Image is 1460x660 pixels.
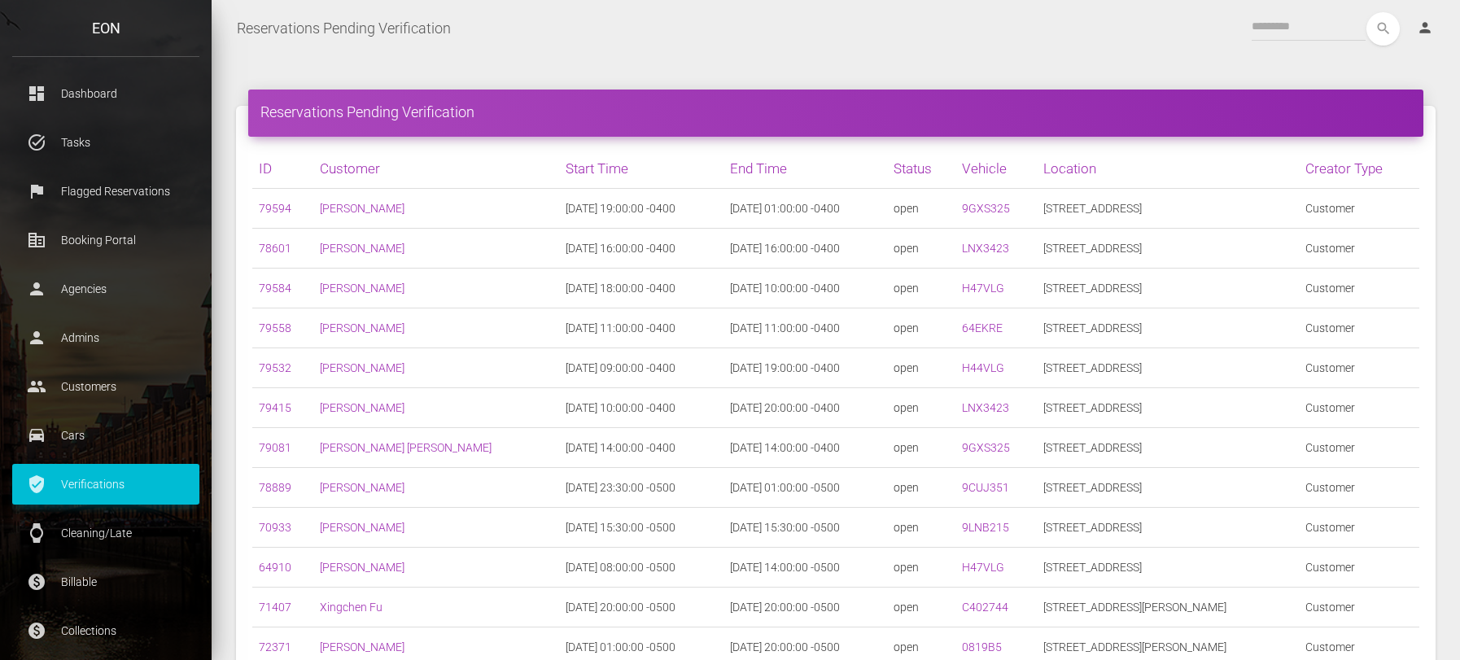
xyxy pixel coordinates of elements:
td: [DATE] 20:00:00 -0500 [723,588,887,627]
a: [PERSON_NAME] [320,481,404,494]
p: Agencies [24,277,187,301]
p: Booking Portal [24,228,187,252]
td: [STREET_ADDRESS] [1037,189,1298,229]
td: [DATE] 11:00:00 -0400 [559,308,723,348]
th: ID [252,149,313,189]
a: person Agencies [12,269,199,309]
td: open [887,428,955,468]
a: H47VLG [962,282,1004,295]
a: [PERSON_NAME] [320,521,404,534]
th: Start Time [559,149,723,189]
td: [DATE] 20:00:00 -0500 [559,588,723,627]
a: 9GXS325 [962,441,1010,454]
td: open [887,588,955,627]
td: Customer [1299,229,1419,269]
a: 70933 [259,521,291,534]
a: 78889 [259,481,291,494]
a: watch Cleaning/Late [12,513,199,553]
i: person [1417,20,1433,36]
a: 9GXS325 [962,202,1010,215]
a: [PERSON_NAME] [320,242,404,255]
td: [STREET_ADDRESS][PERSON_NAME] [1037,588,1298,627]
td: Customer [1299,189,1419,229]
td: [STREET_ADDRESS] [1037,548,1298,588]
p: Billable [24,570,187,594]
td: Customer [1299,308,1419,348]
a: dashboard Dashboard [12,73,199,114]
a: verified_user Verifications [12,464,199,505]
a: 79532 [259,361,291,374]
td: open [887,269,955,308]
td: [DATE] 20:00:00 -0400 [723,388,887,428]
td: [DATE] 10:00:00 -0400 [723,269,887,308]
td: [DATE] 08:00:00 -0500 [559,548,723,588]
a: H44VLG [962,361,1004,374]
p: Cars [24,423,187,448]
a: C402744 [962,601,1008,614]
td: open [887,348,955,388]
button: search [1366,12,1400,46]
p: Collections [24,618,187,643]
td: [STREET_ADDRESS] [1037,269,1298,308]
td: [DATE] 01:00:00 -0400 [723,189,887,229]
th: Vehicle [955,149,1037,189]
th: Status [887,149,955,189]
td: [STREET_ADDRESS] [1037,508,1298,548]
a: 79558 [259,321,291,334]
h4: Reservations Pending Verification [260,102,1411,122]
td: [DATE] 11:00:00 -0400 [723,308,887,348]
td: [DATE] 15:30:00 -0500 [723,508,887,548]
td: open [887,468,955,508]
th: Creator Type [1299,149,1419,189]
td: [DATE] 23:30:00 -0500 [559,468,723,508]
a: [PERSON_NAME] [PERSON_NAME] [320,441,492,454]
a: [PERSON_NAME] [320,401,404,414]
a: Xingchen Fu [320,601,382,614]
td: [DATE] 01:00:00 -0500 [723,468,887,508]
td: [DATE] 15:30:00 -0500 [559,508,723,548]
a: people Customers [12,366,199,407]
td: Customer [1299,388,1419,428]
td: [STREET_ADDRESS] [1037,468,1298,508]
td: [DATE] 14:00:00 -0400 [723,428,887,468]
td: [DATE] 14:00:00 -0500 [723,548,887,588]
a: paid Billable [12,562,199,602]
a: person Admins [12,317,199,358]
td: Customer [1299,269,1419,308]
a: flag Flagged Reservations [12,171,199,212]
a: [PERSON_NAME] [320,640,404,653]
td: [STREET_ADDRESS] [1037,428,1298,468]
td: Customer [1299,588,1419,627]
td: open [887,308,955,348]
p: Admins [24,326,187,350]
td: Customer [1299,468,1419,508]
td: [STREET_ADDRESS] [1037,388,1298,428]
a: 64EKRE [962,321,1003,334]
td: [STREET_ADDRESS] [1037,229,1298,269]
a: H47VLG [962,561,1004,574]
a: person [1405,12,1448,45]
a: 71407 [259,601,291,614]
td: open [887,388,955,428]
td: open [887,189,955,229]
p: Cleaning/Late [24,521,187,545]
a: [PERSON_NAME] [320,202,404,215]
td: [DATE] 16:00:00 -0400 [559,229,723,269]
td: [DATE] 16:00:00 -0400 [723,229,887,269]
p: Dashboard [24,81,187,106]
a: LNX3423 [962,242,1009,255]
td: open [887,548,955,588]
p: Tasks [24,130,187,155]
td: open [887,229,955,269]
td: Customer [1299,548,1419,588]
a: 9LNB215 [962,521,1009,534]
td: [DATE] 18:00:00 -0400 [559,269,723,308]
a: [PERSON_NAME] [320,561,404,574]
td: [DATE] 14:00:00 -0400 [559,428,723,468]
a: 79415 [259,401,291,414]
a: 0819B5 [962,640,1002,653]
td: [STREET_ADDRESS] [1037,348,1298,388]
td: open [887,508,955,548]
th: End Time [723,149,887,189]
